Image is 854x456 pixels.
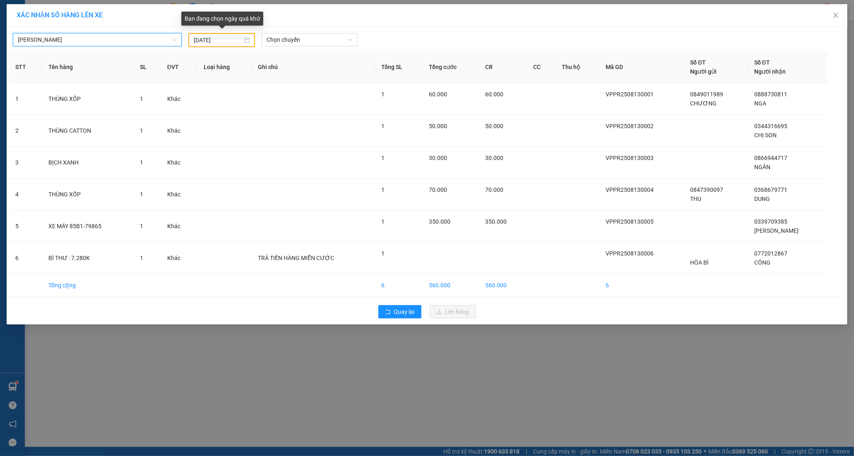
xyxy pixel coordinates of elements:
[197,51,251,83] th: Loại hàng
[140,127,143,134] span: 1
[754,91,787,98] span: 0888730811
[429,155,447,161] span: 30.000
[754,59,770,66] span: Số ĐT
[429,218,450,225] span: 350.000
[381,123,385,129] span: 1
[9,83,42,115] td: 1
[42,51,133,83] th: Tên hàng
[754,196,770,202] span: DUNG
[161,51,197,83] th: ĐVT
[690,91,724,98] span: 0849011989
[381,91,385,98] span: 1
[258,255,334,261] span: TRẢ TIỀN HÀNG MIỄN CƯỚC
[161,210,197,242] td: Khác
[690,196,702,202] span: THU
[754,259,770,266] span: CÔNG
[479,274,527,297] td: 560.000
[161,179,197,210] td: Khác
[754,100,766,107] span: NGA
[381,155,385,161] span: 1
[140,191,143,198] span: 1
[485,218,507,225] span: 350.000
[9,242,42,274] td: 6
[754,123,787,129] span: 0344316695
[9,115,42,147] td: 2
[606,123,654,129] span: VPPR2508130002
[385,309,391,315] span: rollback
[9,210,42,242] td: 5
[485,155,503,161] span: 30.000
[606,186,654,193] span: VPPR2508130004
[824,4,847,27] button: Close
[161,147,197,179] td: Khác
[375,51,422,83] th: Tổng SL
[140,95,143,102] span: 1
[485,91,503,98] span: 60.000
[754,186,787,193] span: 0368679771
[599,51,683,83] th: Mã GD
[251,51,375,83] th: Ghi chú
[9,179,42,210] td: 4
[690,186,724,193] span: 0847390097
[606,218,654,225] span: VPPR2508130005
[9,147,42,179] td: 3
[754,250,787,257] span: 0772012867
[140,223,143,229] span: 1
[429,186,447,193] span: 70.000
[690,68,717,75] span: Người gửi
[42,115,133,147] td: THÙNG CATTON
[429,91,447,98] span: 60.000
[18,33,177,46] span: Phan Rang - Hồ Chí Minh
[42,210,133,242] td: XE MÁY 85B1-79865
[42,147,133,179] td: BỊCH XANH
[606,155,654,161] span: VPPR2508130003
[181,12,263,26] div: Bạn đang chọn ngày quá khứ
[161,242,197,274] td: Khác
[4,4,50,50] img: logo.jpg
[394,307,415,316] span: Quay lại
[485,186,503,193] span: 70.000
[267,33,353,46] span: Chọn chuyến
[422,274,479,297] td: 560.000
[42,242,133,274] td: BÌ THƯ : 7.280K
[599,274,683,297] td: 6
[606,91,654,98] span: VPPR2508130001
[4,50,96,61] li: [PERSON_NAME]
[378,305,421,318] button: rollbackQuay lại
[832,12,839,19] span: close
[42,179,133,210] td: THÙNG XỐP
[527,51,555,83] th: CC
[133,51,161,83] th: SL
[161,83,197,115] td: Khác
[479,51,527,83] th: CR
[375,274,422,297] td: 6
[17,11,103,19] span: XÁC NHẬN SỐ HÀNG LÊN XE
[140,255,143,261] span: 1
[422,51,479,83] th: Tổng cước
[754,132,777,138] span: CHỊ SON
[381,218,385,225] span: 1
[754,155,787,161] span: 0866944717
[754,164,770,170] span: NGÂN
[690,59,706,66] span: Số ĐT
[42,274,133,297] td: Tổng cộng
[42,83,133,115] td: THÙNG XỐP
[429,123,447,129] span: 50.000
[381,250,385,257] span: 1
[754,227,799,234] span: [PERSON_NAME]
[754,218,787,225] span: 0339709385
[9,51,42,83] th: STT
[485,123,503,129] span: 50.000
[690,259,709,266] span: HÒA BÌ
[606,250,654,257] span: VPPR2508130006
[194,36,242,45] input: 12/08/2025
[555,51,599,83] th: Thu hộ
[754,68,786,75] span: Người nhận
[430,305,476,318] button: uploadLên hàng
[381,186,385,193] span: 1
[4,61,96,73] li: In ngày: 11:35 13/08
[690,100,717,107] span: CHƯƠNG
[161,115,197,147] td: Khác
[140,159,143,166] span: 1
